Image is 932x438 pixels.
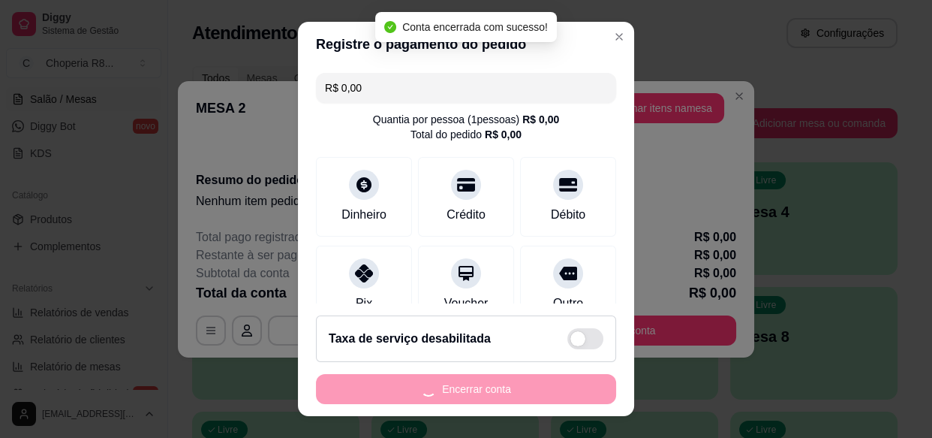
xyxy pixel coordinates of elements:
[384,21,396,33] span: check-circle
[485,127,522,142] div: R$ 0,00
[356,295,372,313] div: Pix
[298,22,634,67] header: Registre o pagamento do pedido
[444,295,489,313] div: Voucher
[410,127,522,142] div: Total do pedido
[553,295,583,313] div: Outro
[341,206,386,224] div: Dinheiro
[522,112,559,127] div: R$ 0,00
[402,21,548,33] span: Conta encerrada com sucesso!
[329,330,491,348] h2: Taxa de serviço desabilitada
[551,206,585,224] div: Débito
[325,73,607,103] input: Ex.: hambúrguer de cordeiro
[446,206,486,224] div: Crédito
[373,112,559,127] div: Quantia por pessoa ( 1 pessoas)
[607,25,631,49] button: Close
